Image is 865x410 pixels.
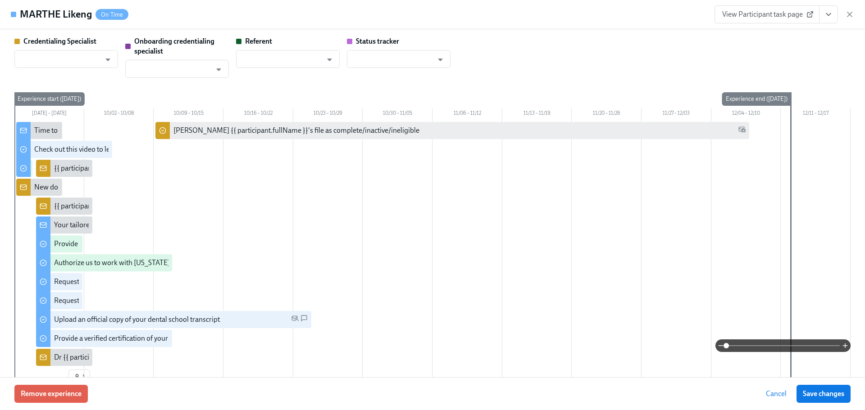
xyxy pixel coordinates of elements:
[797,385,851,403] button: Save changes
[223,108,293,120] div: 10/16 – 10/22
[54,258,215,268] div: Authorize us to work with [US_STATE] on your behalf
[293,108,363,120] div: 10/23 – 10/29
[803,389,844,398] span: Save changes
[23,37,96,45] strong: Credentialing Specialist
[781,108,851,120] div: 12/11 – 12/17
[356,37,399,45] strong: Status tracker
[173,126,419,135] div: [PERSON_NAME] {{ participant.fullName }}'s file as complete/inactive/ineligible
[819,5,838,23] button: View task page
[642,108,711,120] div: 11/27 – 12/03
[68,369,90,385] button: 1
[212,63,226,77] button: Open
[21,389,82,398] span: Remove experience
[715,5,819,23] a: View Participant task page
[34,126,187,135] div: Time to begin your [US_STATE] license application
[54,239,261,249] div: Provide us with some extra info for the [US_STATE] state application
[14,92,85,106] div: Experience start ([DATE])
[432,108,502,120] div: 11/06 – 11/12
[433,53,447,67] button: Open
[34,182,255,192] div: New doctor enrolled in OCC licensure process: {{ participant.fullName }}
[54,201,269,211] div: {{ participant.fullName }} has uploaded their Third Party Authorization
[14,108,84,120] div: [DATE] – [DATE]
[73,373,85,382] span: 1
[54,220,224,230] div: Your tailored to-do list for [US_STATE] licensing process
[154,108,223,120] div: 10/09 – 10/15
[722,92,791,106] div: Experience end ([DATE])
[711,108,781,120] div: 12/04 – 12/10
[96,11,128,18] span: On Time
[572,108,642,120] div: 11/20 – 11/26
[54,333,244,343] div: Provide a verified certification of your [US_STATE] state license
[738,126,746,136] span: Work Email
[502,108,572,120] div: 11/13 – 11/19
[101,53,115,67] button: Open
[84,108,154,120] div: 10/02 – 10/08
[323,53,337,67] button: Open
[54,163,231,173] div: {{ participant.fullName }} has answered the questionnaire
[760,385,793,403] button: Cancel
[54,277,269,287] div: Request proof of your {{ participant.regionalExamPassed }} test scores
[722,10,812,19] span: View Participant task page
[134,37,214,55] strong: Onboarding credentialing specialist
[54,296,140,306] div: Request your JCDNE scores
[14,385,88,403] button: Remove experience
[363,108,432,120] div: 10/30 – 11/05
[245,37,272,45] strong: Referent
[54,352,264,362] div: Dr {{ participant.fullName }} sent [US_STATE] licensing requirements
[291,315,299,325] span: Personal Email
[34,144,185,154] div: Check out this video to learn more about the OCC
[766,389,787,398] span: Cancel
[300,315,308,325] span: SMS
[20,8,92,21] h4: MARTHE Likeng
[54,315,220,324] div: Upload an official copy of your dental school transcript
